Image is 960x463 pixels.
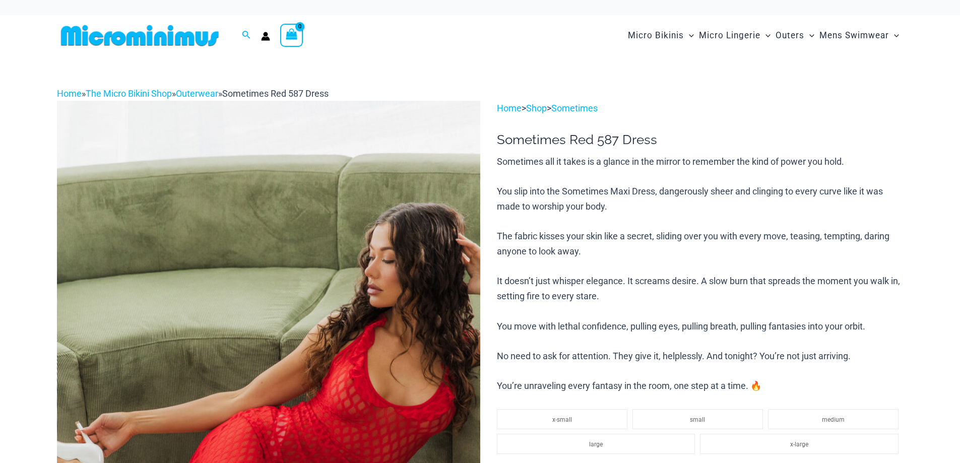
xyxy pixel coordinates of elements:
h1: Sometimes Red 587 Dress [497,132,903,148]
a: Mens SwimwearMenu ToggleMenu Toggle [817,20,902,51]
li: x-small [497,409,627,429]
img: MM SHOP LOGO FLAT [57,24,223,47]
a: Shop [526,103,547,113]
a: Home [57,88,82,99]
span: Mens Swimwear [819,23,889,48]
a: Search icon link [242,29,251,42]
span: x-large [790,441,808,448]
span: Menu Toggle [804,23,814,48]
li: x-large [700,434,898,454]
nav: Site Navigation [624,19,904,52]
a: The Micro Bikini Shop [86,88,172,99]
a: OutersMenu ToggleMenu Toggle [773,20,817,51]
a: Sometimes [551,103,598,113]
a: View Shopping Cart, empty [280,24,303,47]
a: Micro BikinisMenu ToggleMenu Toggle [625,20,696,51]
span: Micro Lingerie [699,23,760,48]
span: x-small [552,416,572,423]
span: large [589,441,603,448]
a: Account icon link [261,32,270,41]
a: Micro LingerieMenu ToggleMenu Toggle [696,20,773,51]
p: > > [497,101,903,116]
a: Home [497,103,522,113]
li: medium [768,409,899,429]
span: Outers [776,23,804,48]
span: small [690,416,705,423]
span: Menu Toggle [760,23,771,48]
li: small [632,409,763,429]
span: Sometimes Red 587 Dress [222,88,329,99]
a: Outerwear [176,88,218,99]
span: » » » [57,88,329,99]
li: large [497,434,695,454]
p: Sometimes all it takes is a glance in the mirror to remember the kind of power you hold. You slip... [497,154,903,393]
span: medium [822,416,845,423]
span: Menu Toggle [684,23,694,48]
span: Menu Toggle [889,23,899,48]
span: Micro Bikinis [628,23,684,48]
